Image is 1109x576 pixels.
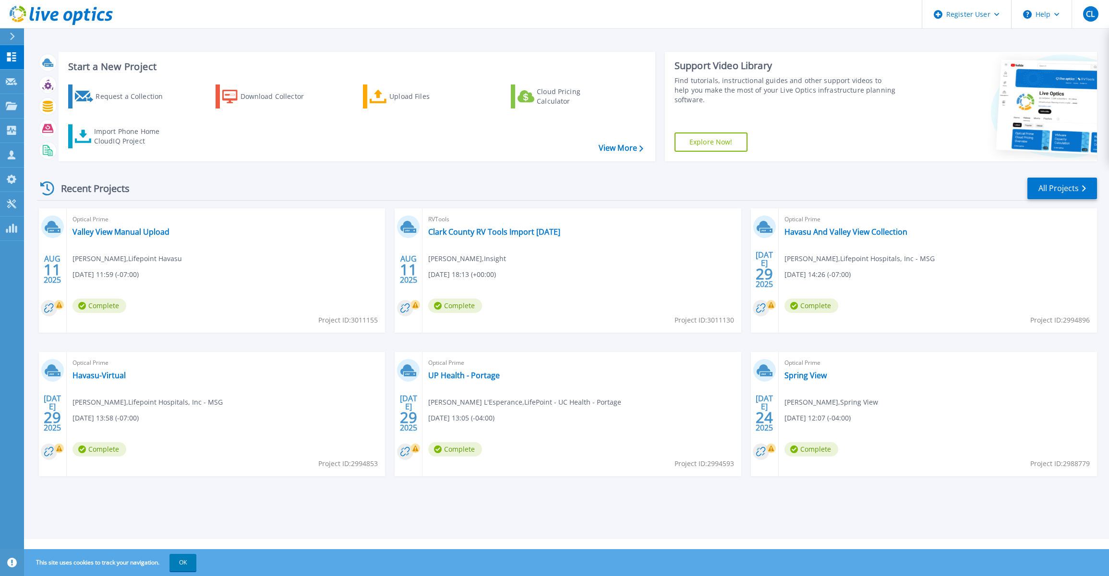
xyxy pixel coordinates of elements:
div: [DATE] 2025 [399,396,418,431]
span: 11 [400,265,417,274]
h3: Start a New Project [68,61,643,72]
span: [PERSON_NAME] , Spring View [784,397,878,408]
a: All Projects [1027,178,1097,199]
div: AUG 2025 [399,252,418,287]
button: OK [169,554,196,571]
a: Upload Files [363,84,470,108]
a: Request a Collection [68,84,175,108]
span: Complete [784,299,838,313]
a: Clark County RV Tools Import [DATE] [428,227,560,237]
a: UP Health - Portage [428,371,500,380]
span: Optical Prime [428,358,735,368]
a: Spring View [784,371,827,380]
a: Valley View Manual Upload [72,227,169,237]
span: 29 [400,413,417,421]
span: Optical Prime [72,214,379,225]
span: Project ID: 2988779 [1030,458,1090,469]
span: [DATE] 11:59 (-07:00) [72,269,139,280]
a: Cloud Pricing Calculator [511,84,618,108]
span: [DATE] 12:07 (-04:00) [784,413,851,423]
span: [PERSON_NAME] , Lifepoint Hospitals, Inc - MSG [72,397,223,408]
div: [DATE] 2025 [43,396,61,431]
span: Project ID: 2994593 [675,458,734,469]
span: 29 [756,270,773,278]
a: Explore Now! [675,132,747,152]
div: Recent Projects [37,177,143,200]
div: AUG 2025 [43,252,61,287]
div: Import Phone Home CloudIQ Project [94,127,169,146]
span: 11 [44,265,61,274]
span: Project ID: 2994896 [1030,315,1090,325]
span: Project ID: 3011130 [675,315,734,325]
span: Complete [72,442,126,456]
div: [DATE] 2025 [755,396,773,431]
span: 29 [44,413,61,421]
a: View More [599,144,643,153]
span: Project ID: 2994853 [318,458,378,469]
div: Cloud Pricing Calculator [537,87,614,106]
span: Project ID: 3011155 [318,315,378,325]
span: Complete [428,442,482,456]
div: Request a Collection [96,87,172,106]
span: [PERSON_NAME] , Lifepoint Hospitals, Inc - MSG [784,253,935,264]
span: [PERSON_NAME] L'Esperance , LifePoint - UC Health - Portage [428,397,621,408]
div: Find tutorials, instructional guides and other support videos to help you make the most of your L... [675,76,897,105]
div: Upload Files [389,87,466,106]
span: Complete [72,299,126,313]
span: RVTools [428,214,735,225]
span: CL [1086,10,1095,18]
a: Havasu-Virtual [72,371,126,380]
div: [DATE] 2025 [755,252,773,287]
span: This site uses cookies to track your navigation. [26,554,196,571]
span: Complete [428,299,482,313]
span: Complete [784,442,838,456]
span: [DATE] 18:13 (+00:00) [428,269,496,280]
span: [DATE] 13:58 (-07:00) [72,413,139,423]
span: Optical Prime [784,358,1091,368]
span: [DATE] 14:26 (-07:00) [784,269,851,280]
div: Download Collector [241,87,317,106]
a: Download Collector [216,84,323,108]
span: Optical Prime [784,214,1091,225]
div: Support Video Library [675,60,897,72]
span: [DATE] 13:05 (-04:00) [428,413,494,423]
span: Optical Prime [72,358,379,368]
span: [PERSON_NAME] , Lifepoint Havasu [72,253,182,264]
span: 24 [756,413,773,421]
a: Havasu And Valley View Collection [784,227,907,237]
span: [PERSON_NAME] , Insight [428,253,506,264]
